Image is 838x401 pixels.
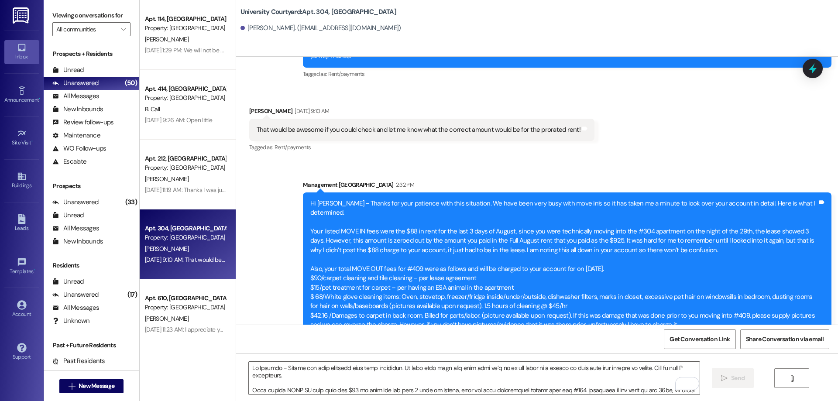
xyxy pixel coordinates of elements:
[52,131,100,140] div: Maintenance
[31,138,33,144] span: •
[123,76,139,90] div: (50)
[52,92,99,101] div: All Messages
[394,180,414,189] div: 2:32 PM
[13,7,31,24] img: ResiDesk Logo
[746,335,824,344] span: Share Conversation via email
[664,329,735,349] button: Get Conversation Link
[145,105,160,113] span: B. Call
[52,118,113,127] div: Review follow-ups
[789,375,795,382] i: 
[275,144,311,151] span: Rent/payments
[240,7,396,17] b: University Courtyard: Apt. 304, [GEOGRAPHIC_DATA]
[39,96,40,102] span: •
[145,163,226,172] div: Property: [GEOGRAPHIC_DATA]
[44,49,139,58] div: Prospects + Residents
[310,199,817,358] div: Hi [PERSON_NAME] - Thanks for your patience with this situation. We have been very busy with move...
[52,237,103,246] div: New Inbounds
[145,154,226,163] div: Apt. 212, [GEOGRAPHIC_DATA]
[712,368,754,388] button: Send
[145,186,343,194] div: [DATE] 11:19 AM: Thanks I was just waiting to pay until that charge was removed
[69,383,75,390] i: 
[56,22,117,36] input: All communities
[145,116,212,124] div: [DATE] 9:26 AM: Open little
[145,35,189,43] span: [PERSON_NAME]
[240,24,401,33] div: [PERSON_NAME]. ([EMAIL_ADDRESS][DOMAIN_NAME])
[145,294,226,303] div: Apt. 610, [GEOGRAPHIC_DATA]
[328,70,365,78] span: Rent/payments
[145,24,226,33] div: Property: [GEOGRAPHIC_DATA]
[145,256,484,264] div: [DATE] 9:10 AM: That would be awesome if you could check and let me know what the correct amount ...
[4,126,39,150] a: Site Visit •
[292,106,329,116] div: [DATE] 9:10 AM
[121,26,126,33] i: 
[44,261,139,270] div: Residents
[249,362,699,394] textarea: To enrich screen reader interactions, please activate Accessibility in Grammarly extension settings
[4,255,39,278] a: Templates •
[303,68,831,80] div: Tagged as:
[52,79,99,88] div: Unanswered
[52,356,105,366] div: Past Residents
[52,303,99,312] div: All Messages
[145,315,189,322] span: [PERSON_NAME]
[44,182,139,191] div: Prospects
[52,105,103,114] div: New Inbounds
[52,290,99,299] div: Unanswered
[145,93,226,103] div: Property: [GEOGRAPHIC_DATA]
[52,144,106,153] div: WO Follow-ups
[52,9,131,22] label: Viewing conversations for
[79,381,114,391] span: New Message
[145,303,226,312] div: Property: [GEOGRAPHIC_DATA]
[731,374,745,383] span: Send
[145,224,226,233] div: Apt. 304, [GEOGRAPHIC_DATA]
[4,40,39,64] a: Inbox
[52,316,89,326] div: Unknown
[257,125,580,134] div: That would be awesome if you could check and let me know what the correct amount would be for the...
[145,84,226,93] div: Apt. 414, [GEOGRAPHIC_DATA]
[740,329,829,349] button: Share Conversation via email
[125,288,139,302] div: (17)
[59,379,124,393] button: New Message
[249,106,594,119] div: [PERSON_NAME]
[145,46,268,54] div: [DATE] 1:29 PM: We will not be renewing our lease
[249,141,594,154] div: Tagged as:
[145,326,275,333] div: [DATE] 11:23 AM: I appreciate your efforts, thank you!
[670,335,730,344] span: Get Conversation Link
[52,211,84,220] div: Unread
[145,175,189,183] span: [PERSON_NAME]
[4,169,39,192] a: Buildings
[4,340,39,364] a: Support
[52,198,99,207] div: Unanswered
[44,341,139,350] div: Past + Future Residents
[34,267,35,273] span: •
[4,212,39,235] a: Leads
[52,277,84,286] div: Unread
[145,245,189,253] span: [PERSON_NAME]
[52,224,99,233] div: All Messages
[123,195,139,209] div: (33)
[145,233,226,242] div: Property: [GEOGRAPHIC_DATA]
[303,180,831,192] div: Management [GEOGRAPHIC_DATA]
[145,14,226,24] div: Apt. 114, [GEOGRAPHIC_DATA]
[4,298,39,321] a: Account
[52,65,84,75] div: Unread
[52,157,86,166] div: Escalate
[721,375,728,382] i: 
